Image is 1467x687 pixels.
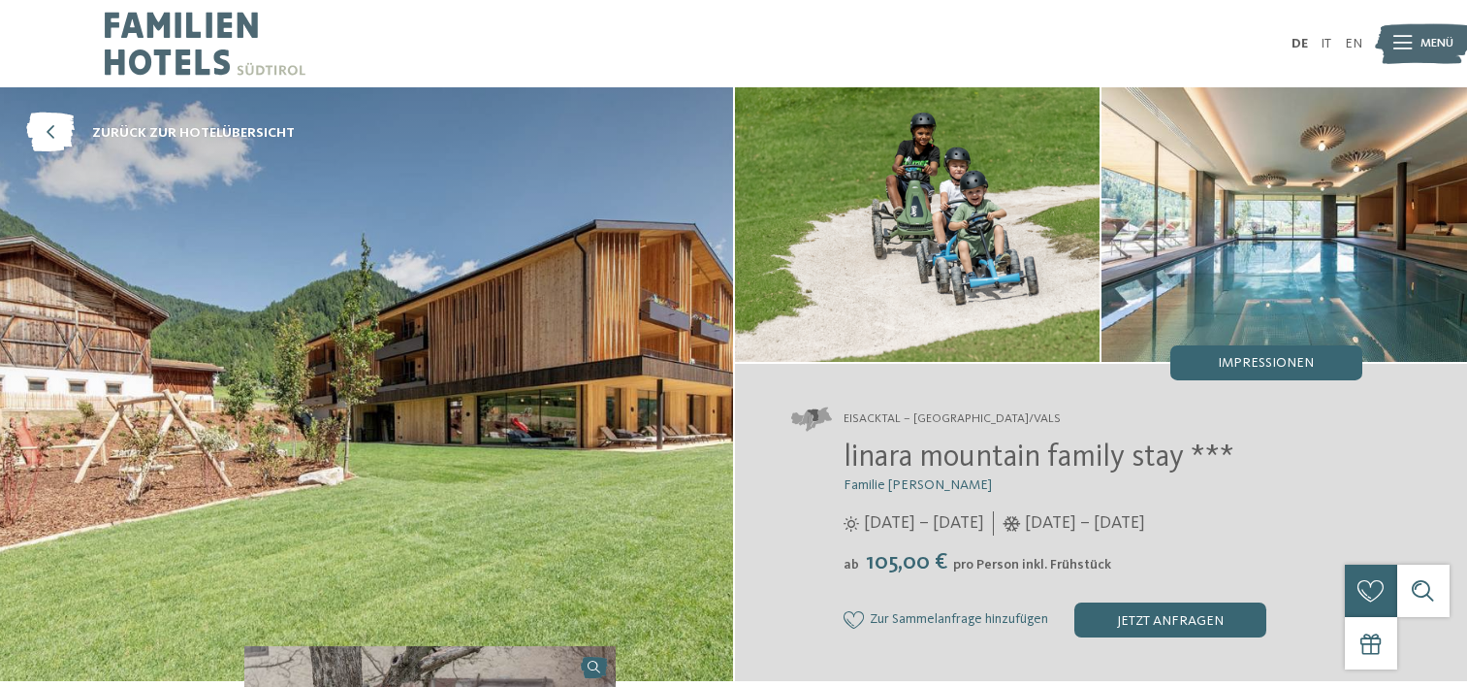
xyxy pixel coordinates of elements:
[1025,511,1145,536] span: [DATE] – [DATE]
[1420,35,1453,52] span: Menü
[953,558,1111,572] span: pro Person inkl. Frühstück
[1345,37,1362,50] a: EN
[1003,516,1021,532] i: Öffnungszeiten im Winter
[735,87,1100,362] img: Der Ort für Little Nature Ranger in Vals
[26,114,295,153] a: zurück zur Hotelübersicht
[1292,37,1308,50] a: DE
[864,511,984,536] span: [DATE] – [DATE]
[844,516,859,532] i: Öffnungszeiten im Sommer
[844,442,1234,474] span: linara mountain family stay ***
[1074,603,1266,638] div: jetzt anfragen
[861,551,951,574] span: 105,00 €
[1321,37,1331,50] a: IT
[1101,87,1467,362] img: Der Ort für Little Nature Ranger in Vals
[844,478,992,492] span: Familie [PERSON_NAME]
[1218,356,1314,370] span: Impressionen
[92,123,295,143] span: zurück zur Hotelübersicht
[870,612,1048,628] span: Zur Sammelanfrage hinzufügen
[844,558,859,572] span: ab
[844,410,1061,428] span: Eisacktal – [GEOGRAPHIC_DATA]/Vals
